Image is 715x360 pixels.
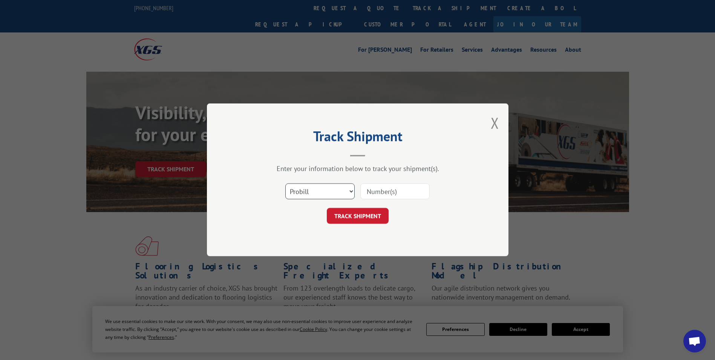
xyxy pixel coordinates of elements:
div: Enter your information below to track your shipment(s). [245,165,471,173]
button: Close modal [491,113,499,133]
a: Open chat [683,330,706,352]
input: Number(s) [360,184,430,200]
h2: Track Shipment [245,131,471,145]
button: TRACK SHIPMENT [327,208,389,224]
